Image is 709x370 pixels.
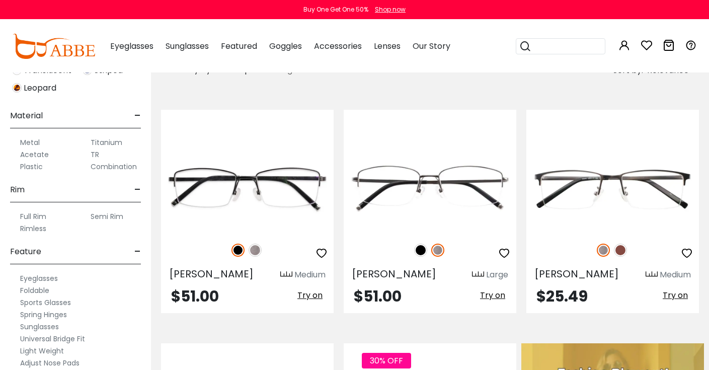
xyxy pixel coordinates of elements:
[20,309,67,321] label: Spring Hinges
[374,40,401,52] span: Lenses
[10,104,43,128] span: Material
[13,34,95,59] img: abbeglasses.com
[10,240,41,264] span: Feature
[663,289,688,301] span: Try on
[597,244,610,257] img: Gun
[20,284,49,297] label: Foldable
[486,269,508,281] div: Large
[91,210,123,223] label: Semi Rim
[480,289,505,301] span: Try on
[614,244,627,257] img: Brown
[20,321,59,333] label: Sunglasses
[534,267,619,281] span: [PERSON_NAME]
[280,271,292,278] img: size ruler
[110,40,153,52] span: Eyeglasses
[20,345,64,357] label: Light Weight
[660,289,691,302] button: Try on
[526,146,699,233] img: Gun Alexander - Metal ,Adjust Nose Pads
[161,146,334,233] img: Black Liam - Titanium ,Adjust Nose Pads
[646,271,658,278] img: size ruler
[660,269,691,281] div: Medium
[472,271,484,278] img: size ruler
[375,5,406,14] div: Shop now
[20,272,58,284] label: Eyeglasses
[344,146,516,233] img: Gun Noah - Titanium ,Adjust Nose Pads
[221,40,257,52] span: Featured
[20,297,71,309] label: Sports Glasses
[413,40,450,52] span: Our Story
[171,285,219,307] span: $51.00
[134,240,141,264] span: -
[352,267,436,281] span: [PERSON_NAME]
[370,5,406,14] a: Shop now
[303,5,368,14] div: Buy One Get One 50%
[169,267,254,281] span: [PERSON_NAME]
[269,40,302,52] span: Goggles
[354,285,402,307] span: $51.00
[166,40,209,52] span: Sunglasses
[536,285,588,307] span: $25.49
[134,178,141,202] span: -
[431,244,444,257] img: Gun
[134,104,141,128] span: -
[20,333,85,345] label: Universal Bridge Fit
[249,244,262,257] img: Gun
[20,210,46,223] label: Full Rim
[297,289,323,301] span: Try on
[20,136,40,149] label: Metal
[91,149,99,161] label: TR
[20,149,49,161] label: Acetate
[20,357,80,369] label: Adjust Nose Pads
[414,244,427,257] img: Black
[231,244,245,257] img: Black
[20,161,43,173] label: Plastic
[91,161,137,173] label: Combination
[10,178,25,202] span: Rim
[314,40,362,52] span: Accessories
[294,289,326,302] button: Try on
[12,83,22,93] img: Leopard
[294,269,326,281] div: Medium
[362,353,411,368] span: 30% OFF
[91,136,122,149] label: Titanium
[20,223,46,235] label: Rimless
[477,289,508,302] button: Try on
[24,82,56,94] span: Leopard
